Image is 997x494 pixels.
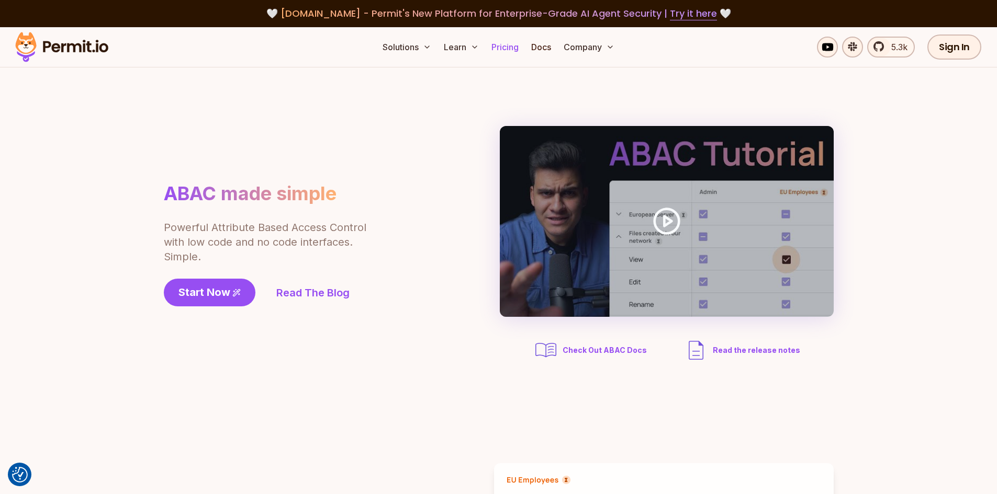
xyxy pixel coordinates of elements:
span: Start Now [178,285,230,300]
a: Try it here [670,7,717,20]
img: Revisit consent button [12,467,28,482]
h1: ABAC made simple [164,182,337,205]
a: 5.3k [867,37,915,58]
a: Pricing [487,37,523,58]
span: Read the release notes [713,345,800,355]
a: Docs [527,37,555,58]
img: Permit logo [10,29,113,65]
button: Consent Preferences [12,467,28,482]
span: [DOMAIN_NAME] - Permit's New Platform for Enterprise-Grade AI Agent Security | [281,7,717,20]
span: 5.3k [885,41,908,53]
div: 🤍 🤍 [25,6,972,21]
span: Check Out ABAC Docs [563,345,647,355]
button: Company [559,37,619,58]
a: Read The Blog [276,285,350,300]
a: Check Out ABAC Docs [533,338,650,363]
p: Powerful Attribute Based Access Control with low code and no code interfaces. Simple. [164,220,368,264]
a: Read the release notes [684,338,800,363]
button: Solutions [378,37,435,58]
img: abac docs [533,338,558,363]
img: description [684,338,709,363]
button: Learn [440,37,483,58]
a: Start Now [164,279,255,306]
a: Sign In [927,35,981,60]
